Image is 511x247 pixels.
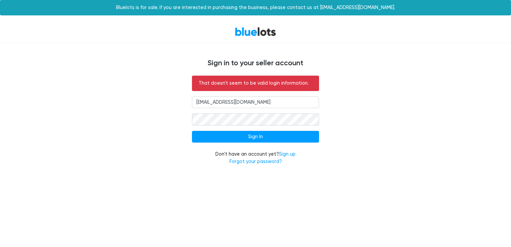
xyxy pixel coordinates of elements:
[229,159,282,164] a: Forgot your password?
[235,27,276,36] a: BlueLots
[192,131,319,143] input: Sign In
[192,96,319,108] input: Email
[55,59,456,68] h4: Sign in to your seller account
[199,80,312,87] p: That doesn't seem to be valid login information.
[192,151,319,165] div: Don't have an account yet?
[279,151,296,157] a: Sign up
